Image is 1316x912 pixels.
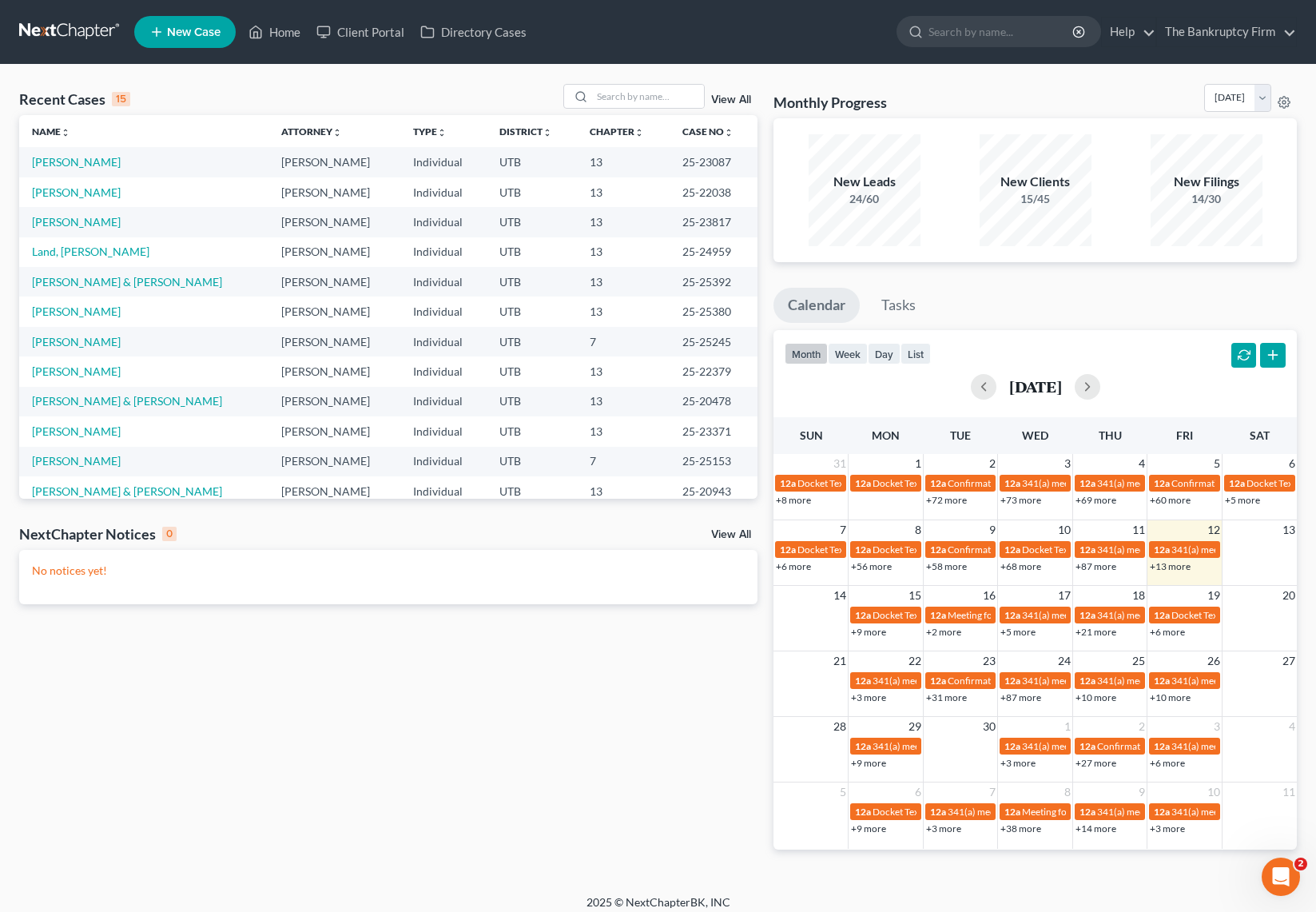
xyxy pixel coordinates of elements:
[907,586,923,605] span: 15
[948,609,1073,621] span: Meeting for [PERSON_NAME]
[268,416,400,446] td: [PERSON_NAME]
[1281,783,1297,802] span: 11
[412,18,535,46] a: Directory Cases
[437,128,447,137] i: unfold_more
[832,717,848,736] span: 28
[981,586,997,605] span: 16
[785,343,828,364] button: month
[1151,191,1262,207] div: 14/30
[832,586,848,605] span: 14
[988,520,997,540] span: 9
[930,675,946,687] span: 12a
[32,394,222,408] a: [PERSON_NAME] & [PERSON_NAME]
[400,416,487,446] td: Individual
[268,297,400,326] td: [PERSON_NAME]
[670,147,758,177] td: 25-23087
[1097,477,1251,489] span: 341(a) meeting for [PERSON_NAME]
[400,297,487,326] td: Individual
[167,26,221,38] span: New Case
[1079,544,1095,556] span: 12a
[855,609,871,621] span: 12a
[797,544,1025,556] span: Docket Text: for [PERSON_NAME] & [PERSON_NAME]
[268,207,400,237] td: [PERSON_NAME]
[32,563,745,579] p: No notices yet!
[981,717,997,736] span: 30
[400,447,487,476] td: Individual
[577,387,669,416] td: 13
[711,94,751,106] a: View All
[851,757,886,769] a: +9 more
[776,494,811,506] a: +8 more
[1004,544,1020,556] span: 12a
[1004,609,1020,621] span: 12a
[1150,691,1191,703] a: +10 more
[773,288,860,323] a: Calendar
[487,237,577,267] td: UTB
[907,717,923,736] span: 29
[851,691,886,703] a: +3 more
[577,356,669,386] td: 13
[1099,428,1122,442] span: Thu
[855,740,871,752] span: 12a
[913,783,923,802] span: 6
[1075,691,1116,703] a: +10 more
[268,476,400,506] td: [PERSON_NAME]
[832,651,848,671] span: 21
[32,125,70,137] a: Nameunfold_more
[1000,691,1041,703] a: +87 more
[590,125,644,137] a: Chapterunfold_more
[1281,520,1297,540] span: 13
[634,128,644,137] i: unfold_more
[948,477,1129,489] span: Confirmation hearing for [PERSON_NAME]
[32,155,121,169] a: [PERSON_NAME]
[670,447,758,476] td: 25-25153
[670,387,758,416] td: 25-20478
[724,128,734,137] i: unfold_more
[1137,717,1147,736] span: 2
[32,215,121,229] a: [PERSON_NAME]
[809,173,920,191] div: New Leads
[670,207,758,237] td: 25-23817
[1229,477,1245,489] span: 12a
[670,476,758,506] td: 25-20943
[1097,544,1251,556] span: 341(a) meeting for [PERSON_NAME]
[1131,520,1147,540] span: 11
[1075,757,1116,769] a: +27 more
[592,85,704,108] input: Search by name...
[400,237,487,267] td: Individual
[1150,626,1185,638] a: +6 more
[487,207,577,237] td: UTB
[577,207,669,237] td: 13
[670,297,758,326] td: 25-25380
[901,343,931,364] button: list
[32,424,121,438] a: [PERSON_NAME]
[577,327,669,356] td: 7
[873,609,1016,621] span: Docket Text: for [PERSON_NAME]
[988,454,997,473] span: 2
[851,626,886,638] a: +9 more
[1022,477,1176,489] span: 341(a) meeting for [PERSON_NAME]
[926,691,967,703] a: +31 more
[400,177,487,207] td: Individual
[873,806,1100,818] span: Docket Text: for [PERSON_NAME] & [PERSON_NAME]
[61,128,70,137] i: unfold_more
[32,335,121,348] a: [PERSON_NAME]
[162,527,177,541] div: 0
[487,297,577,326] td: UTB
[268,237,400,267] td: [PERSON_NAME]
[487,416,577,446] td: UTB
[1157,18,1296,46] a: The Bankruptcy Firm
[32,185,121,199] a: [PERSON_NAME]
[873,740,1027,752] span: 341(a) meeting for [PERSON_NAME]
[577,476,669,506] td: 13
[1022,740,1176,752] span: 341(a) meeting for [PERSON_NAME]
[1281,586,1297,605] span: 20
[1063,783,1072,802] span: 8
[268,267,400,297] td: [PERSON_NAME]
[780,544,796,556] span: 12a
[926,822,961,834] a: +3 more
[851,560,892,572] a: +56 more
[1137,454,1147,473] span: 4
[838,783,848,802] span: 5
[543,128,552,137] i: unfold_more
